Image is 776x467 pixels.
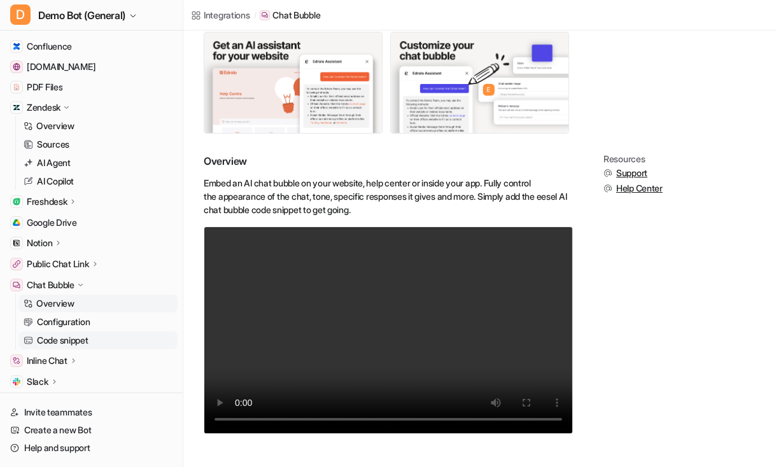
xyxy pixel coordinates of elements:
[27,60,95,73] span: [DOMAIN_NAME]
[13,260,20,268] img: Public Chat Link
[13,104,20,111] img: Zendesk
[27,40,72,53] span: Confluence
[13,281,20,289] img: Chat Bubble
[27,279,74,291] p: Chat Bubble
[27,216,77,229] span: Google Drive
[603,167,663,179] button: Support
[37,138,69,151] p: Sources
[13,43,20,50] img: Confluence
[13,357,20,365] img: Inline Chat
[603,184,612,193] img: support.svg
[603,154,663,164] div: Resources
[13,219,20,227] img: Google Drive
[18,295,178,312] a: Overview
[10,4,31,25] span: D
[37,334,88,347] p: Code snippet
[37,316,90,328] p: Configuration
[27,375,48,388] p: Slack
[603,182,663,195] button: Help Center
[204,8,250,22] div: Integrations
[13,198,20,206] img: Freshdesk
[13,63,20,71] img: www.atlassian.com
[260,9,320,22] a: Chat Bubble
[37,175,74,188] p: AI Copilot
[18,172,178,190] a: AI Copilot
[5,38,178,55] a: ConfluenceConfluence
[27,237,52,249] p: Notion
[27,258,89,270] p: Public Chat Link
[603,169,612,178] img: support.svg
[18,117,178,135] a: Overview
[36,120,74,132] p: Overview
[5,58,178,76] a: www.atlassian.com[DOMAIN_NAME]
[27,81,62,94] span: PDF Files
[13,239,20,247] img: Notion
[37,157,71,169] p: AI Agent
[204,154,573,169] h2: Overview
[272,9,320,22] p: Chat Bubble
[5,78,178,96] a: PDF FilesPDF Files
[18,331,178,349] a: Code snippet
[36,297,74,310] p: Overview
[27,101,60,114] p: Zendesk
[5,421,178,439] a: Create a new Bot
[18,154,178,172] a: AI Agent
[13,378,20,386] img: Slack
[191,8,250,22] a: Integrations
[38,6,125,24] span: Demo Bot (General)
[13,83,20,91] img: PDF Files
[5,439,178,457] a: Help and support
[204,176,573,216] p: Embed an AI chat bubble on your website, help center or inside your app. Fully control the appear...
[5,214,178,232] a: Google DriveGoogle Drive
[18,136,178,153] a: Sources
[27,195,67,208] p: Freshdesk
[204,227,573,434] video: Your browser does not support the video tag.
[616,182,663,195] span: Help Center
[616,167,647,179] span: Support
[27,354,67,367] p: Inline Chat
[18,313,178,331] a: Configuration
[5,403,178,421] a: Invite teammates
[254,10,257,21] span: /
